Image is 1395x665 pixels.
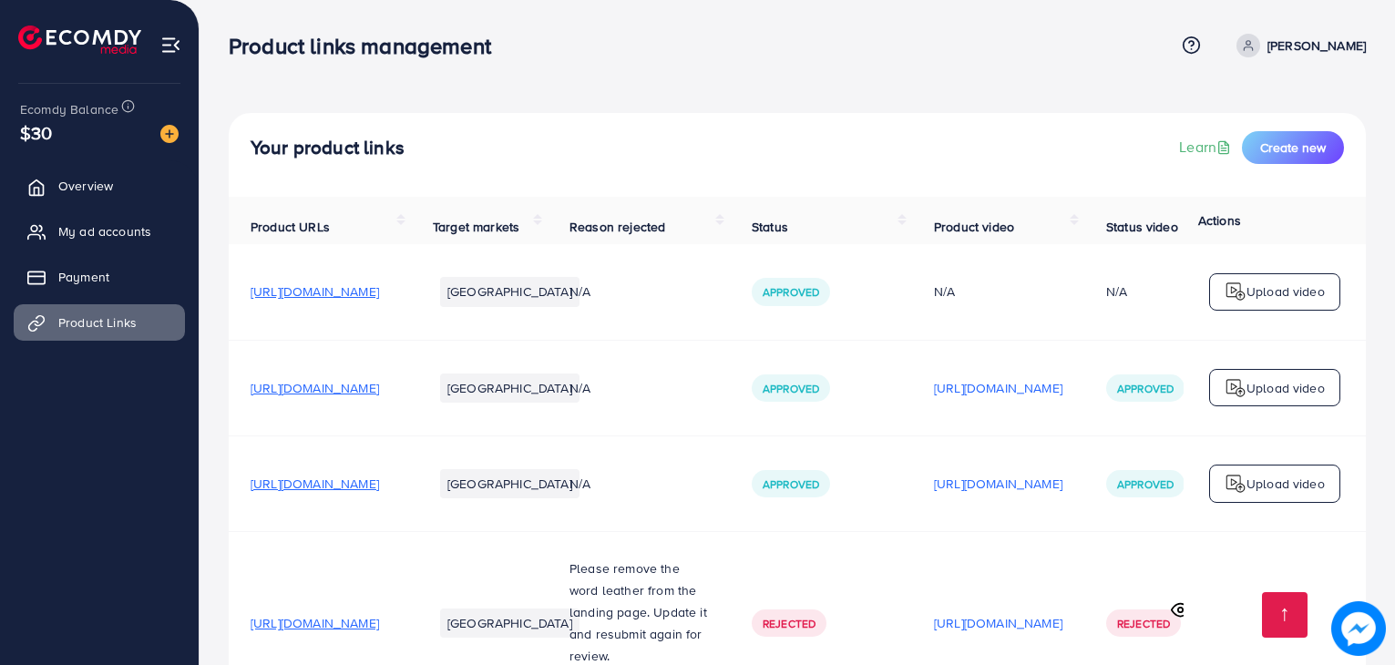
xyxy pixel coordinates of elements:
[763,284,819,300] span: Approved
[20,100,118,118] span: Ecomdy Balance
[251,614,379,632] span: [URL][DOMAIN_NAME]
[1246,377,1325,399] p: Upload video
[1106,282,1127,301] div: N/A
[1260,138,1326,157] span: Create new
[251,379,379,397] span: [URL][DOMAIN_NAME]
[14,213,185,250] a: My ad accounts
[1117,616,1170,631] span: Rejected
[1242,131,1344,164] button: Create new
[1225,377,1246,399] img: logo
[20,119,52,146] span: $30
[569,282,590,301] span: N/A
[251,137,405,159] h4: Your product links
[58,177,113,195] span: Overview
[14,304,185,341] a: Product Links
[440,469,580,498] li: [GEOGRAPHIC_DATA]
[58,222,151,240] span: My ad accounts
[440,277,580,306] li: [GEOGRAPHIC_DATA]
[1225,281,1246,302] img: logo
[934,473,1062,495] p: [URL][DOMAIN_NAME]
[440,609,580,638] li: [GEOGRAPHIC_DATA]
[14,259,185,295] a: Payment
[569,379,590,397] span: N/A
[763,476,819,492] span: Approved
[160,35,181,56] img: menu
[251,475,379,493] span: [URL][DOMAIN_NAME]
[160,125,179,143] img: image
[1331,601,1386,656] img: image
[18,26,141,54] img: logo
[1117,476,1174,492] span: Approved
[1229,34,1366,57] a: [PERSON_NAME]
[934,612,1062,634] p: [URL][DOMAIN_NAME]
[1225,473,1246,495] img: logo
[1117,381,1174,396] span: Approved
[14,168,185,204] a: Overview
[58,268,109,286] span: Payment
[763,381,819,396] span: Approved
[752,218,788,236] span: Status
[934,282,1062,301] div: N/A
[229,33,506,59] h3: Product links management
[1179,137,1235,158] a: Learn
[1246,473,1325,495] p: Upload video
[58,313,137,332] span: Product Links
[569,218,665,236] span: Reason rejected
[1106,218,1178,236] span: Status video
[934,218,1014,236] span: Product video
[1267,35,1366,56] p: [PERSON_NAME]
[251,218,330,236] span: Product URLs
[433,218,519,236] span: Target markets
[440,373,580,403] li: [GEOGRAPHIC_DATA]
[763,616,815,631] span: Rejected
[1198,211,1241,230] span: Actions
[1246,281,1325,302] p: Upload video
[569,475,590,493] span: N/A
[251,282,379,301] span: [URL][DOMAIN_NAME]
[934,377,1062,399] p: [URL][DOMAIN_NAME]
